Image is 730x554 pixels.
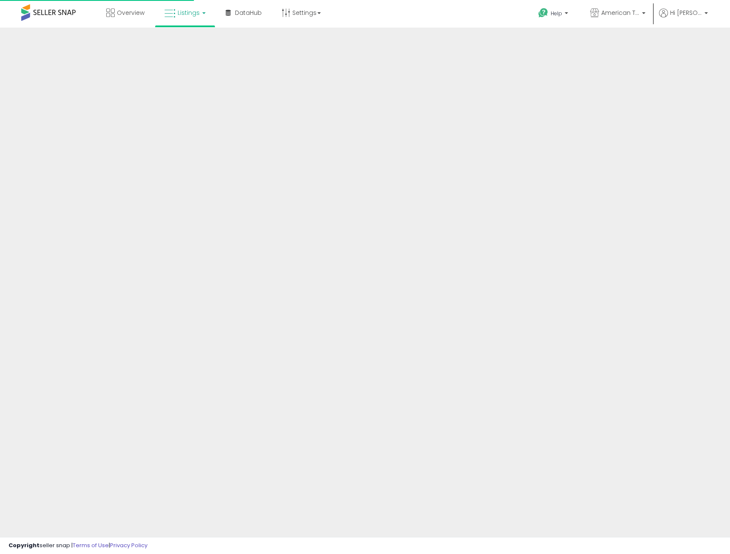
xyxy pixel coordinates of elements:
a: Help [532,1,577,28]
span: DataHub [235,8,262,17]
a: Hi [PERSON_NAME] [659,8,708,28]
i: Get Help [538,8,549,18]
span: Overview [117,8,144,17]
span: Help [551,10,562,17]
span: Listings [178,8,200,17]
span: American Telecom Headquarters [601,8,639,17]
span: Hi [PERSON_NAME] [670,8,702,17]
